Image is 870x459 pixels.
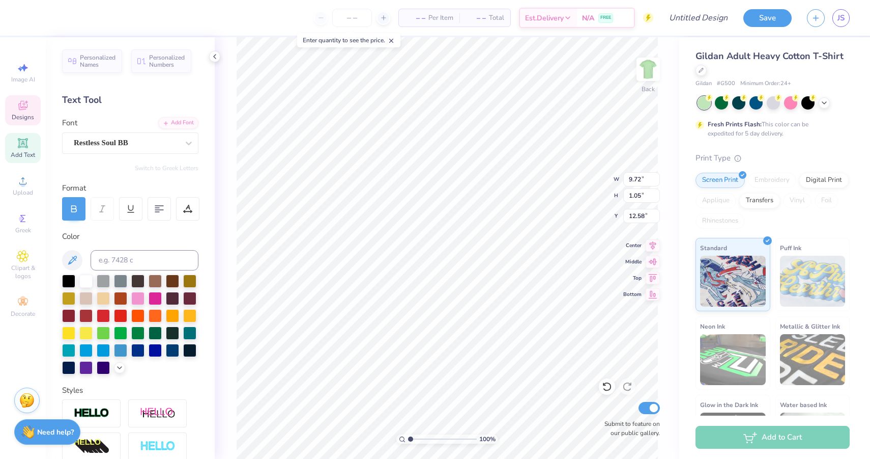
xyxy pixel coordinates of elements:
[739,193,780,208] div: Transfers
[37,427,74,437] strong: Need help?
[700,256,766,307] img: Standard
[489,13,504,23] span: Total
[80,54,116,68] span: Personalized Names
[405,13,425,23] span: – –
[91,250,198,271] input: e.g. 7428 c
[62,117,77,129] label: Font
[623,291,642,298] span: Bottom
[12,113,34,121] span: Designs
[62,93,198,107] div: Text Tool
[837,12,845,24] span: JS
[695,50,844,62] span: Gildan Adult Heavy Cotton T-Shirt
[600,14,611,21] span: FREE
[700,321,725,332] span: Neon Ink
[708,120,833,138] div: This color can be expedited for 5 day delivery.
[695,152,850,164] div: Print Type
[638,59,658,79] img: Back
[661,8,736,28] input: Untitled Design
[780,334,846,385] img: Metallic & Glitter Ink
[780,242,801,253] span: Puff Ink
[783,193,811,208] div: Vinyl
[62,385,198,396] div: Styles
[332,9,372,27] input: – –
[158,117,198,129] div: Add Font
[62,182,199,194] div: Format
[428,13,453,23] span: Per Item
[700,242,727,253] span: Standard
[5,264,41,280] span: Clipart & logos
[695,213,745,229] div: Rhinestones
[780,321,840,332] span: Metallic & Glitter Ink
[695,173,745,188] div: Screen Print
[13,188,33,197] span: Upload
[748,173,796,188] div: Embroidery
[525,13,564,23] span: Est. Delivery
[695,79,712,88] span: Gildan
[740,79,791,88] span: Minimum Order: 24 +
[74,408,109,419] img: Stroke
[799,173,849,188] div: Digital Print
[780,256,846,307] img: Puff Ink
[623,242,642,249] span: Center
[780,399,827,410] span: Water based Ink
[623,275,642,282] span: Top
[11,75,35,84] span: Image AI
[582,13,594,23] span: N/A
[642,85,655,94] div: Back
[700,399,758,410] span: Glow in the Dark Ink
[135,164,198,172] button: Switch to Greek Letters
[11,151,35,159] span: Add Text
[479,435,496,444] span: 100 %
[140,407,176,420] img: Shadow
[700,334,766,385] img: Neon Ink
[15,226,31,234] span: Greek
[297,33,400,47] div: Enter quantity to see the price.
[815,193,838,208] div: Foil
[743,9,792,27] button: Save
[623,258,642,265] span: Middle
[717,79,735,88] span: # G500
[11,310,35,318] span: Decorate
[74,439,109,455] img: 3d Illusion
[695,193,736,208] div: Applique
[832,9,850,27] a: JS
[599,419,660,438] label: Submit to feature on our public gallery.
[62,231,198,242] div: Color
[708,120,762,128] strong: Fresh Prints Flash:
[466,13,486,23] span: – –
[149,54,185,68] span: Personalized Numbers
[140,441,176,452] img: Negative Space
